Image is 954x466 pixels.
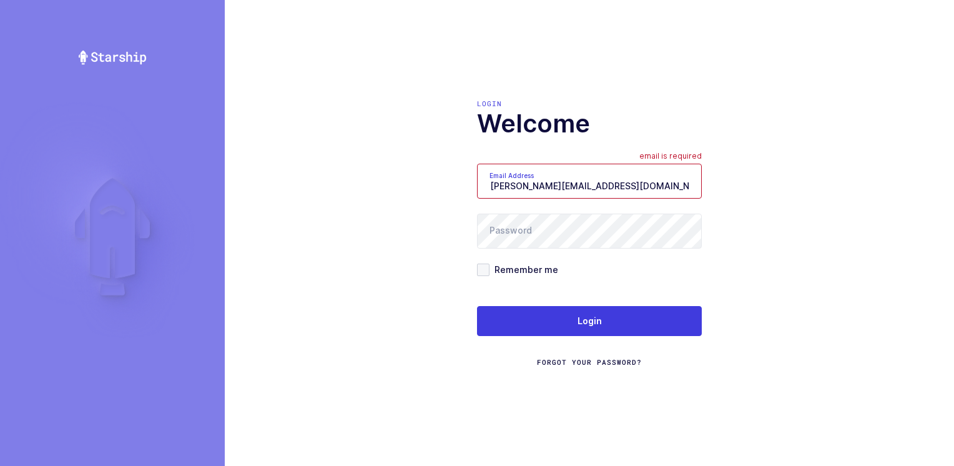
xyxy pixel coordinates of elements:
div: email is required [639,151,702,164]
input: Password [477,214,702,249]
img: Starship [77,50,147,65]
h1: Welcome [477,109,702,139]
a: Forgot Your Password? [537,357,642,367]
span: Login [578,315,602,327]
div: Login [477,99,702,109]
input: Email Address [477,164,702,199]
span: Remember me [489,264,558,275]
button: Login [477,306,702,336]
